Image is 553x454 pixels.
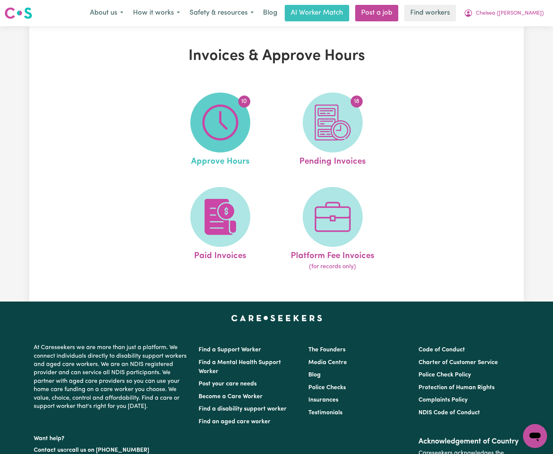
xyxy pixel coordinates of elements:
[418,410,480,416] a: NDIS Code of Conduct
[85,5,128,21] button: About us
[4,6,32,20] img: Careseekers logo
[199,406,287,412] a: Find a disability support worker
[279,187,387,272] a: Platform Fee Invoices(for records only)
[308,360,347,366] a: Media Centre
[4,4,32,22] a: Careseekers logo
[199,394,263,400] a: Become a Care Worker
[418,347,465,353] a: Code of Conduct
[166,187,274,272] a: Paid Invoices
[418,372,471,378] a: Police Check Policy
[291,247,374,263] span: Platform Fee Invoices
[351,96,363,108] span: 18
[308,347,345,353] a: The Founders
[308,410,342,416] a: Testimonials
[185,5,259,21] button: Safety & resources
[34,447,63,453] a: Contact us
[199,347,261,353] a: Find a Support Worker
[523,424,547,448] iframe: Button to launch messaging window
[191,152,250,168] span: Approve Hours
[308,385,346,391] a: Police Checks
[459,5,549,21] button: My Account
[199,419,271,425] a: Find an aged care worker
[418,360,498,366] a: Charter of Customer Service
[116,47,437,65] h1: Invoices & Approve Hours
[418,385,495,391] a: Protection of Human Rights
[199,381,257,387] a: Post your care needs
[194,247,246,263] span: Paid Invoices
[238,96,250,108] span: 10
[285,5,349,21] a: AI Worker Match
[166,93,274,168] a: Approve Hours
[231,315,322,321] a: Careseekers home page
[418,437,519,446] h2: Acknowledgement of Country
[308,372,321,378] a: Blog
[299,152,366,168] span: Pending Invoices
[476,9,544,18] span: Chelsea ([PERSON_NAME])
[418,397,468,403] a: Complaints Policy
[309,262,356,271] span: (for records only)
[404,5,456,21] a: Find workers
[34,432,190,443] p: Want help?
[69,447,149,453] a: call us on [PHONE_NUMBER]
[34,340,190,414] p: At Careseekers we are more than just a platform. We connect individuals directly to disability su...
[199,360,281,375] a: Find a Mental Health Support Worker
[128,5,185,21] button: How it works
[355,5,398,21] a: Post a job
[259,5,282,21] a: Blog
[308,397,338,403] a: Insurances
[279,93,387,168] a: Pending Invoices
